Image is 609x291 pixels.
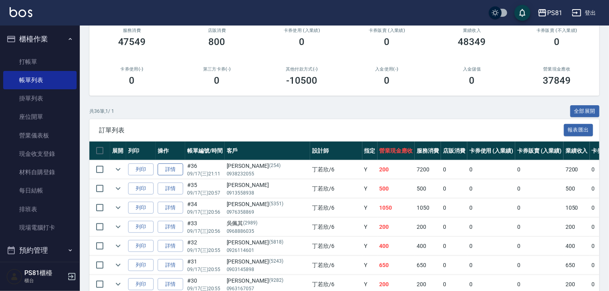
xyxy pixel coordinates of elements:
[415,218,441,236] td: 200
[310,199,362,217] td: 丁若欣 /6
[362,160,378,179] td: Y
[3,240,77,261] button: 預約管理
[10,7,32,17] img: Logo
[554,36,560,47] h3: 0
[467,237,516,256] td: 0
[378,218,415,236] td: 200
[3,126,77,145] a: 營業儀表板
[187,189,223,197] p: 09/17 (三) 20:57
[112,240,124,252] button: expand row
[225,142,310,160] th: 客戶
[158,183,183,195] a: 詳情
[3,29,77,49] button: 櫃檯作業
[515,237,564,256] td: 0
[362,256,378,275] td: Y
[415,160,441,179] td: 7200
[524,28,590,33] h2: 卡券販賣 (不入業績)
[3,71,77,89] a: 帳單列表
[3,200,77,218] a: 排班表
[564,126,593,134] a: 報表匯出
[227,219,308,228] div: 吳佩其
[269,200,283,208] p: (5351)
[378,142,415,160] th: 營業現金應收
[185,199,225,217] td: #34
[310,160,362,179] td: 丁若欣 /6
[187,170,223,177] p: 09/17 (三) 21:11
[185,160,225,179] td: #36
[354,67,420,72] h2: 入金使用(-)
[3,181,77,200] a: 每日結帳
[384,36,390,47] h3: 0
[214,75,220,86] h3: 0
[3,89,77,108] a: 掛單列表
[185,142,225,160] th: 帳單編號/時間
[534,5,565,21] button: PS81
[515,218,564,236] td: 0
[227,238,308,247] div: [PERSON_NAME]
[118,36,146,47] h3: 47549
[227,200,308,208] div: [PERSON_NAME]
[227,247,308,254] p: 0926114601
[126,142,156,160] th: 列印
[269,238,283,247] p: (5818)
[515,256,564,275] td: 0
[469,75,475,86] h3: 0
[564,179,590,198] td: 500
[112,163,124,175] button: expand row
[524,67,590,72] h2: 營業現金應收
[543,75,571,86] h3: 37849
[564,218,590,236] td: 200
[547,8,562,18] div: PS81
[227,181,308,189] div: [PERSON_NAME]
[185,179,225,198] td: #35
[112,202,124,214] button: expand row
[99,126,564,134] span: 訂單列表
[467,160,516,179] td: 0
[378,237,415,256] td: 400
[362,199,378,217] td: Y
[6,269,22,285] img: Person
[158,240,183,252] a: 詳情
[227,189,308,197] p: 0913558938
[441,142,467,160] th: 店販消費
[269,258,283,266] p: (5243)
[310,256,362,275] td: 丁若欣 /6
[310,142,362,160] th: 設計師
[441,237,467,256] td: 0
[99,28,165,33] h3: 服務消費
[467,218,516,236] td: 0
[187,228,223,235] p: 09/17 (三) 20:56
[3,145,77,163] a: 現金收支登錄
[570,105,600,118] button: 全部展開
[269,67,335,72] h2: 其他付款方式(-)
[269,28,335,33] h2: 卡券使用 (入業績)
[564,256,590,275] td: 650
[439,28,505,33] h2: 業績收入
[310,237,362,256] td: 丁若欣 /6
[415,237,441,256] td: 400
[515,179,564,198] td: 0
[467,199,516,217] td: 0
[99,67,165,72] h2: 卡券使用(-)
[354,28,420,33] h2: 卡券販賣 (入業績)
[564,237,590,256] td: 400
[128,183,154,195] button: 列印
[415,199,441,217] td: 1050
[515,160,564,179] td: 0
[112,183,124,195] button: expand row
[362,179,378,198] td: Y
[362,218,378,236] td: Y
[184,28,250,33] h2: 店販消費
[227,258,308,266] div: [PERSON_NAME]
[467,256,516,275] td: 0
[458,36,486,47] h3: 48349
[187,208,223,216] p: 09/17 (三) 20:56
[185,237,225,256] td: #32
[24,269,65,277] h5: PS81櫃檯
[564,160,590,179] td: 7200
[467,179,516,198] td: 0
[299,36,305,47] h3: 0
[129,75,135,86] h3: 0
[441,179,467,198] td: 0
[209,36,225,47] h3: 800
